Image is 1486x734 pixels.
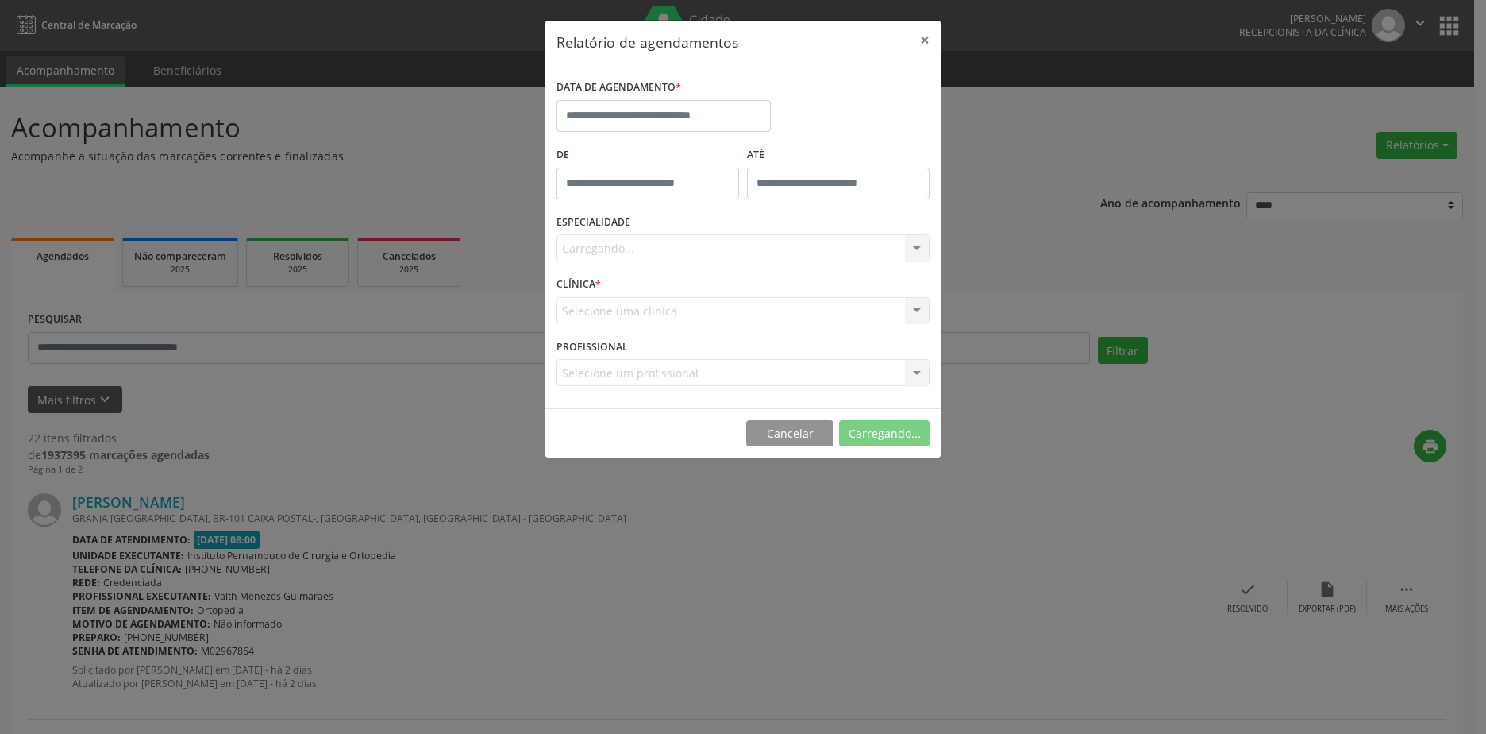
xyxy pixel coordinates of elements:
label: ESPECIALIDADE [556,211,630,235]
label: DATA DE AGENDAMENTO [556,75,681,100]
label: CLÍNICA [556,272,601,297]
button: Close [909,21,941,60]
label: De [556,143,739,168]
button: Carregando... [839,420,930,447]
label: ATÉ [747,143,930,168]
h5: Relatório de agendamentos [556,32,738,52]
button: Cancelar [746,420,833,447]
label: PROFISSIONAL [556,334,628,359]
